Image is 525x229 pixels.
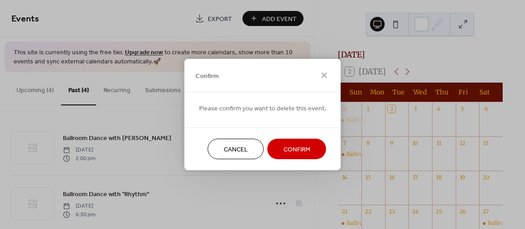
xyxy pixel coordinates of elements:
span: Confirm [283,145,310,155]
button: Confirm [268,139,326,159]
button: Cancel [208,139,264,159]
span: Cancel [224,145,248,155]
span: Confirm [196,71,219,81]
span: Please confirm you want to delete this event. [199,104,326,114]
